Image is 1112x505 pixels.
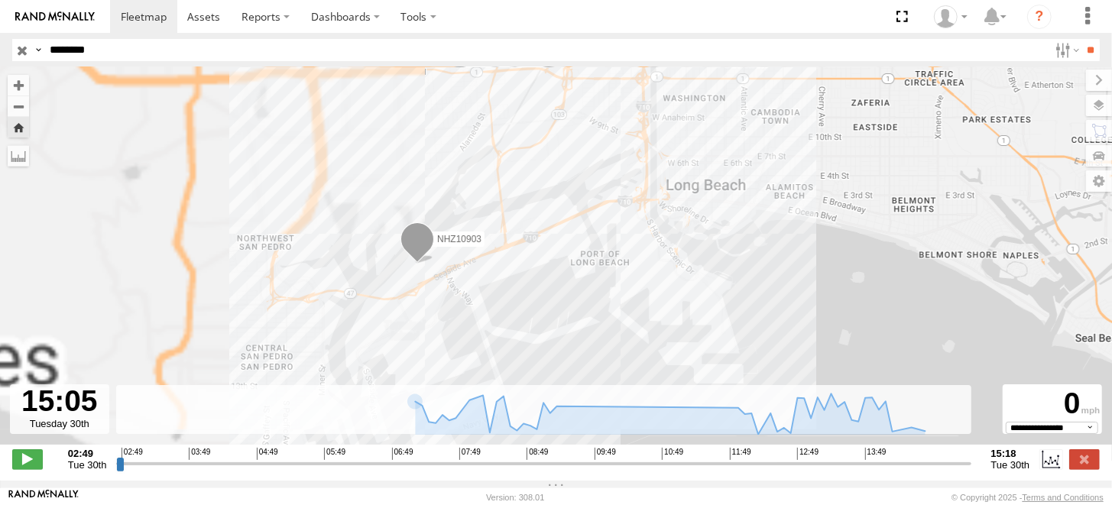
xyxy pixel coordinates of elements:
span: 05:49 [324,448,345,460]
button: Zoom in [8,75,29,95]
button: Zoom Home [8,117,29,138]
span: 12:49 [797,448,819,460]
label: Search Filter Options [1049,39,1082,61]
div: © Copyright 2025 - [952,493,1104,502]
i: ? [1027,5,1052,29]
button: Zoom out [8,95,29,117]
div: Zulema McIntosch [929,5,973,28]
label: Measure [8,145,29,167]
span: NHZ10903 [436,233,481,244]
span: 10:49 [662,448,683,460]
a: Terms and Conditions [1023,493,1104,502]
div: Version: 308.01 [486,493,544,502]
span: Tue 30th Sep 2025 [991,459,1030,471]
img: rand-logo.svg [15,11,95,22]
strong: 15:18 [991,448,1030,459]
span: 11:49 [730,448,751,460]
a: Visit our Website [8,490,79,505]
span: 08:49 [527,448,548,460]
strong: 02:49 [68,448,107,459]
label: Map Settings [1086,170,1112,192]
div: 0 [1005,387,1100,422]
span: 03:49 [189,448,210,460]
span: 02:49 [122,448,143,460]
label: Play/Stop [12,449,43,469]
span: Tue 30th Sep 2025 [68,459,107,471]
label: Search Query [32,39,44,61]
span: 09:49 [595,448,616,460]
span: 06:49 [392,448,413,460]
span: 04:49 [257,448,278,460]
span: 13:49 [865,448,887,460]
label: Close [1069,449,1100,469]
span: 07:49 [459,448,481,460]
